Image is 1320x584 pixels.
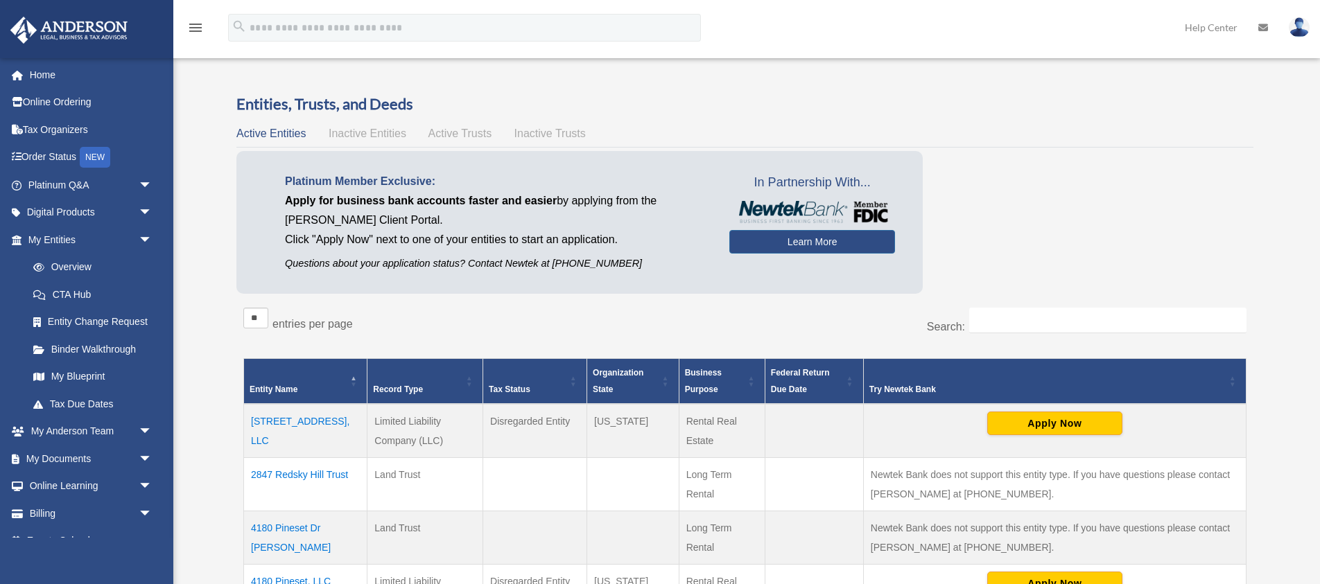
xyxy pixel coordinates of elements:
a: Home [10,61,173,89]
td: Limited Liability Company (LLC) [367,404,483,458]
span: Record Type [373,384,423,394]
span: arrow_drop_down [139,418,166,446]
span: Inactive Entities [329,127,406,139]
span: Apply for business bank accounts faster and easier [285,195,557,206]
span: Entity Name [250,384,297,394]
label: Search: [927,321,965,333]
span: Inactive Trusts [514,127,586,139]
div: NEW [80,147,110,168]
img: User Pic [1289,17,1310,37]
a: Online Learningarrow_drop_down [10,472,173,500]
a: Entity Change Request [19,308,166,336]
p: Click "Apply Now" next to one of your entities to start an application. [285,230,709,249]
span: Active Entities [236,127,306,139]
a: Online Ordering [10,89,173,116]
span: arrow_drop_down [139,226,166,254]
th: Tax Status: Activate to sort [483,359,587,405]
a: Order StatusNEW [10,143,173,172]
a: My Documentsarrow_drop_down [10,445,173,472]
span: Active Trusts [428,127,492,139]
p: Questions about your application status? Contact Newtek at [PHONE_NUMBER] [285,255,709,272]
span: arrow_drop_down [139,472,166,501]
p: by applying from the [PERSON_NAME] Client Portal. [285,191,709,230]
h3: Entities, Trusts, and Deeds [236,94,1253,115]
td: Land Trust [367,511,483,565]
img: NewtekBankLogoSM.png [736,201,888,223]
div: Try Newtek Bank [869,381,1225,398]
td: 2847 Redsky Hill Trust [244,458,367,511]
th: Business Purpose: Activate to sort [679,359,765,405]
a: Tax Due Dates [19,390,166,418]
span: Organization State [593,368,643,394]
td: Rental Real Estate [679,404,765,458]
span: Business Purpose [685,368,722,394]
span: arrow_drop_down [139,199,166,227]
th: Entity Name: Activate to invert sorting [244,359,367,405]
button: Apply Now [987,412,1122,435]
td: Disregarded Entity [483,404,587,458]
i: search [232,19,247,34]
img: Anderson Advisors Platinum Portal [6,17,132,44]
span: arrow_drop_down [139,171,166,200]
a: Digital Productsarrow_drop_down [10,199,173,227]
a: My Blueprint [19,363,166,391]
span: arrow_drop_down [139,499,166,528]
a: Events Calendar [10,527,173,555]
span: In Partnership With... [729,172,895,194]
span: arrow_drop_down [139,445,166,473]
a: Platinum Q&Aarrow_drop_down [10,171,173,199]
label: entries per page [272,318,353,330]
a: My Anderson Teamarrow_drop_down [10,418,173,445]
td: [US_STATE] [587,404,679,458]
td: Newtek Bank does not support this entity type. If you have questions please contact [PERSON_NAME]... [863,458,1246,511]
td: Newtek Bank does not support this entity type. If you have questions please contact [PERSON_NAME]... [863,511,1246,565]
th: Organization State: Activate to sort [587,359,679,405]
th: Federal Return Due Date: Activate to sort [765,359,863,405]
td: Land Trust [367,458,483,511]
td: Long Term Rental [679,458,765,511]
a: Binder Walkthrough [19,335,166,363]
td: [STREET_ADDRESS], LLC [244,404,367,458]
a: Billingarrow_drop_down [10,499,173,527]
a: Learn More [729,230,895,254]
a: Tax Organizers [10,116,173,143]
a: Overview [19,254,159,281]
a: My Entitiesarrow_drop_down [10,226,166,254]
td: Long Term Rental [679,511,765,565]
a: CTA Hub [19,281,166,308]
td: 4180 Pineset Dr [PERSON_NAME] [244,511,367,565]
a: menu [187,24,204,36]
th: Try Newtek Bank : Activate to sort [863,359,1246,405]
th: Record Type: Activate to sort [367,359,483,405]
span: Federal Return Due Date [771,368,830,394]
p: Platinum Member Exclusive: [285,172,709,191]
span: Tax Status [489,384,530,394]
i: menu [187,19,204,36]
